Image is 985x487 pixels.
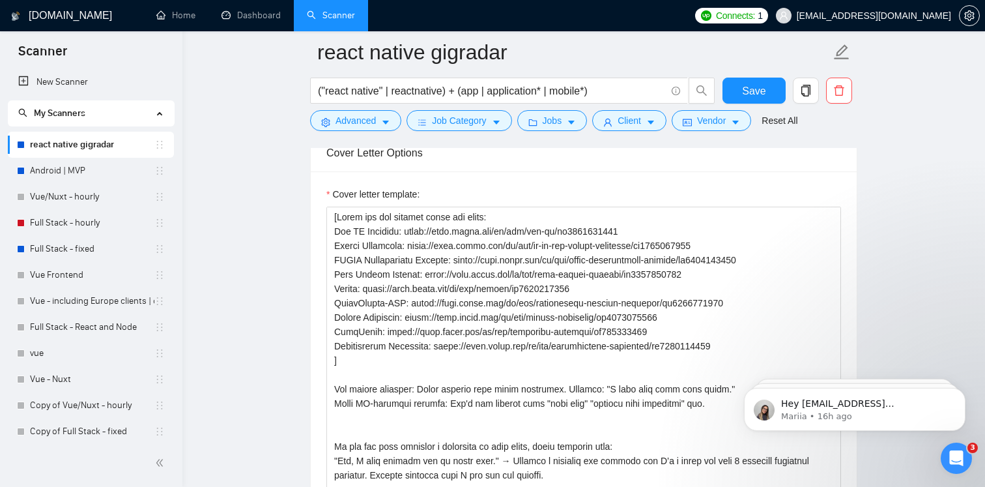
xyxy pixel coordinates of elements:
button: folderJobscaret-down [517,110,588,131]
input: Scanner name... [317,36,831,68]
a: Full Stack - fixed [30,236,154,262]
a: Full Stack - React and Node [30,314,154,340]
span: holder [154,166,165,176]
li: vue [8,340,174,366]
li: Vue - Nuxt [8,366,174,392]
a: setting [959,10,980,21]
span: setting [960,10,979,21]
a: homeHome [156,10,195,21]
span: Scanner [8,42,78,69]
li: Full Stack - React and Node [8,314,174,340]
button: copy [793,78,819,104]
a: Vue Frontend [30,262,154,288]
span: delete [827,85,851,96]
span: caret-down [646,117,655,127]
a: Full Stack - hourly [30,210,154,236]
span: user [779,11,788,20]
span: holder [154,296,165,306]
span: Connects: [716,8,755,23]
li: Vue - including Europe clients | only search title [8,288,174,314]
span: edit [833,44,850,61]
button: delete [826,78,852,104]
li: Full Stack - fixed [8,236,174,262]
a: react native gigradar [30,132,154,158]
span: idcard [683,117,692,127]
button: userClientcaret-down [592,110,666,131]
iframe: Intercom live chat [941,443,972,474]
a: New Scanner [18,69,164,95]
span: holder [154,322,165,332]
span: search [689,85,714,96]
a: dashboardDashboard [221,10,281,21]
a: searchScanner [307,10,355,21]
input: Search Freelance Jobs... [318,83,666,99]
span: Advanced [335,113,376,128]
li: Vue Frontend [8,262,174,288]
li: Full Stack - hourly [8,210,174,236]
li: Vue/Nuxt - hourly [8,184,174,210]
span: info-circle [672,87,680,95]
span: Vendor [697,113,726,128]
li: Copy of Vue/Nuxt - hourly [8,392,174,419]
img: upwork-logo.png [701,10,711,21]
span: holder [154,244,165,254]
span: Job Category [432,113,486,128]
li: Android | MVP [8,158,174,184]
span: Client [618,113,641,128]
span: holder [154,374,165,385]
span: holder [154,218,165,228]
span: My Scanners [18,108,85,119]
li: New Scanner [8,69,174,95]
span: 3 [967,443,978,453]
span: holder [154,270,165,280]
button: setting [959,5,980,26]
li: react native gigradar [8,132,174,158]
span: holder [154,348,165,359]
li: Copy of Full Stack - fixed [8,419,174,445]
a: Vue/Nuxt - hourly [30,184,154,210]
span: Save [742,83,765,99]
span: search [18,108,27,117]
a: Vue - Nuxt [30,366,154,392]
a: Android | MVP [30,158,154,184]
a: Reset All [762,113,797,128]
span: caret-down [381,117,390,127]
a: Vue - including Europe clients | only search title [30,288,154,314]
button: barsJob Categorycaret-down [407,110,511,131]
button: search [689,78,715,104]
span: bars [418,117,427,127]
span: setting [321,117,330,127]
iframe: Intercom notifications message [724,361,985,452]
span: holder [154,140,165,150]
span: copy [793,85,818,96]
span: My Scanners [34,108,85,119]
a: Copy of Vue/Nuxt - hourly [30,392,154,419]
a: Copy of Full Stack - fixed [30,419,154,445]
span: 1 [758,8,763,23]
span: caret-down [731,117,740,127]
button: idcardVendorcaret-down [672,110,751,131]
img: logo [11,6,20,27]
button: Save [722,78,786,104]
span: double-left [155,456,168,469]
span: user [603,117,612,127]
a: vue [30,340,154,366]
span: holder [154,192,165,202]
div: Cover Letter Options [326,134,841,171]
span: caret-down [492,117,501,127]
span: holder [154,426,165,437]
span: caret-down [567,117,576,127]
button: settingAdvancedcaret-down [310,110,401,131]
span: Jobs [543,113,562,128]
span: holder [154,400,165,411]
label: Cover letter template: [326,187,420,201]
span: folder [528,117,537,127]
